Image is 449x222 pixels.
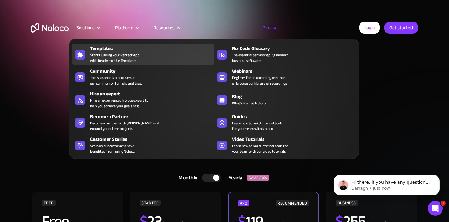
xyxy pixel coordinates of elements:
div: Video Tutorials [232,136,359,143]
div: Hire an experienced Noloco expert to help you achieve your goals fast. [90,98,148,109]
a: Hire an expertHire an experienced Noloco expert tohelp you achieve your goals fast. [72,89,214,110]
div: Guides [232,113,359,120]
div: Yearly [221,173,247,183]
span: Learn how to build internal tools for your team with our video tutorials. [232,143,288,154]
span: What's New at Noloco. [232,100,266,106]
div: Resources [153,24,175,32]
div: BUSINESS [336,200,358,206]
h1: A plan for organizations of all sizes [31,65,418,84]
iframe: Intercom live chat [428,201,443,216]
span: Register for an upcoming webinar or browse our library of recordings. [232,75,287,86]
span: Learn how to build internal tools for your team with Noloco. [232,120,282,132]
div: Blog [232,93,359,100]
div: Monthly [171,173,202,183]
div: Community [90,67,217,75]
a: Get started [384,22,418,34]
iframe: Intercom notifications message [324,162,449,205]
a: Login [359,22,380,34]
a: Become a PartnerBecome a partner with [PERSON_NAME] andexpand your client projects. [72,112,214,133]
a: Customer StoriesSee how our customers havebenefited from using Noloco. [72,134,214,155]
a: WebinarsRegister for an upcoming webinaror browse our library of recordings. [214,66,356,87]
a: No-Code GlossaryThe essential terms shaping modernbusiness software. [214,44,356,65]
span: The essential terms shaping modern business software. [232,52,288,63]
a: BlogWhat's New at Noloco. [214,89,356,110]
div: STARTER [140,200,161,206]
div: Become a Partner [90,113,217,120]
a: TemplatesStart Building Your Perfect Appwith Ready-to-Use Templates [72,44,214,65]
nav: Resources [69,30,359,159]
div: Platform [107,24,146,32]
div: Webinars [232,67,359,75]
div: FREE [42,200,56,206]
div: Hire an expert [90,90,217,98]
div: SAVE 20% [247,175,269,181]
div: RECOMMENDED [276,200,309,206]
div: Become a partner with [PERSON_NAME] and expand your client projects. [90,120,159,132]
span: Start Building Your Perfect App with Ready-to-Use Templates [90,52,140,63]
div: Templates [90,45,217,52]
div: Solutions [69,24,107,32]
a: Pricing [255,24,284,32]
div: No-Code Glossary [232,45,359,52]
span: See how our customers have benefited from using Noloco. [90,143,135,154]
div: Customer Stories [90,136,217,143]
div: Solutions [76,24,95,32]
div: PRO [238,200,249,206]
div: Resources [146,24,187,32]
a: home [31,23,69,33]
a: Video TutorialsLearn how to build internal tools foryour team with our video tutorials. [214,134,356,155]
a: GuidesLearn how to build internal toolsfor your team with Noloco. [214,112,356,133]
div: Platform [115,24,133,32]
a: CommunityJoin seasoned Noloco users inour community, for help and tips. [72,66,214,87]
span: Join seasoned Noloco users in our community, for help and tips. [90,75,142,86]
span: 1 [441,201,446,206]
